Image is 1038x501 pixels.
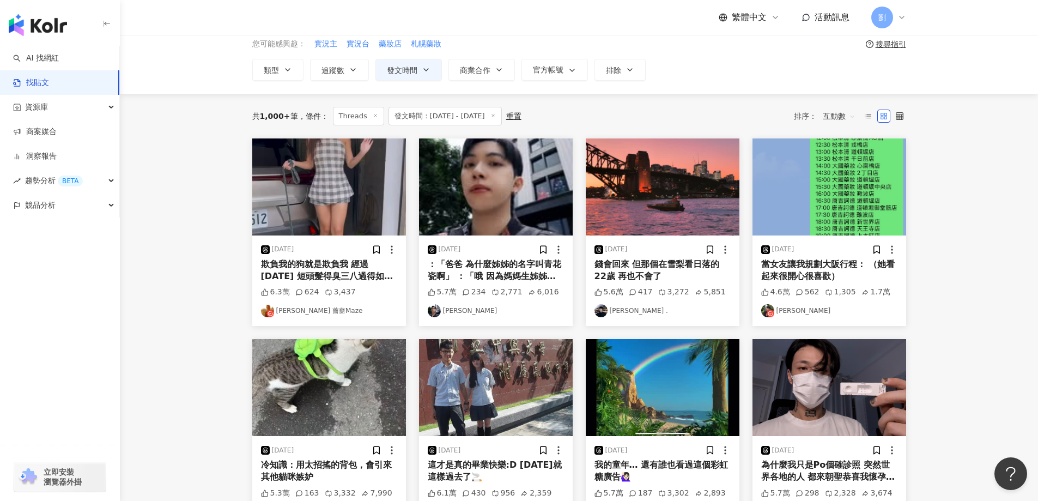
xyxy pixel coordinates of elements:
div: 5.7萬 [428,287,457,298]
a: KOL Avatar[PERSON_NAME] . [594,304,731,317]
img: KOL Avatar [761,304,774,317]
img: logo [9,14,67,36]
img: post-image [752,339,906,436]
img: KOL Avatar [261,304,274,317]
a: 商案媒合 [13,126,57,137]
span: 競品分析 [25,193,56,218]
div: [DATE] [772,446,794,455]
div: [DATE] [605,446,628,455]
a: 洞察報告 [13,151,57,162]
div: ：「爸爸 為什麼姊姊的名字叫青花瓷啊」 ：「哦 因為媽媽生姊姊時喜歡聽這首歌」 ：「知道了 謝謝爸爸」 ：「不客氣 大展鴻圖」 [428,258,564,283]
div: 3,674 [861,488,893,499]
div: [DATE] [772,245,794,254]
div: 417 [629,287,653,298]
img: KOL Avatar [428,304,441,317]
span: 藥妝店 [379,39,402,50]
div: 共 筆 [252,112,298,120]
div: 冷知識：用太招搖的背包，會引來其他貓咪嫉妒 [261,459,397,484]
span: 商業合作 [460,66,490,75]
span: 追蹤數 [321,66,344,75]
div: [DATE] [272,245,294,254]
div: 我的童年… 還有誰也看過這個彩虹糖廣告🙋🏻‍♀️ [594,459,731,484]
div: 排序： [794,107,861,125]
div: 錢會回來 但那個在雪梨看日落的22歲 再也不會了 [594,258,731,283]
a: searchAI 找網紅 [13,53,59,64]
img: post-image [586,138,739,236]
span: 發文時間 [387,66,417,75]
div: 5.6萬 [594,287,623,298]
span: 1,000+ [260,112,290,120]
div: 1.7萬 [861,287,890,298]
span: 劉 [878,11,886,23]
div: 624 [295,287,319,298]
div: 3,332 [325,488,356,499]
button: 追蹤數 [310,59,369,81]
a: KOL Avatar[PERSON_NAME] [761,304,897,317]
img: chrome extension [17,468,39,486]
div: 187 [629,488,653,499]
div: 298 [796,488,820,499]
div: 2,359 [520,488,551,499]
div: 當女友讓我規劃大阪行程： （她看起來很開心很喜歡） [761,258,897,283]
span: 資源庫 [25,95,48,119]
div: 3,437 [325,287,356,298]
span: 排除 [606,66,621,75]
button: 類型 [252,59,303,81]
span: 互動數 [823,107,855,125]
div: 6.3萬 [261,287,290,298]
a: 找貼文 [13,77,49,88]
button: 札幌藥妝 [410,38,442,50]
div: 重置 [506,112,521,120]
button: 藥妝店 [378,38,402,50]
img: post-image [252,138,406,236]
div: post-image [419,138,573,236]
iframe: Help Scout Beacon - Open [994,457,1027,490]
button: 排除 [594,59,646,81]
span: rise [13,177,21,185]
div: 3,302 [658,488,689,499]
div: BETA [58,176,83,186]
div: 為什麼我只是Po個確診照 突然世界各地的人 都來朝聖恭喜我懷孕啊 笑死 [761,459,897,484]
div: 7,990 [361,488,392,499]
div: post-image [419,339,573,436]
img: post-image [752,138,906,236]
div: [DATE] [605,245,628,254]
span: 立即安裝 瀏覽器外掛 [44,467,82,487]
div: 2,328 [825,488,856,499]
button: 實況台 [346,38,370,50]
span: 札幌藥妝 [411,39,441,50]
span: 實況主 [314,39,337,50]
div: 430 [462,488,486,499]
div: 6.1萬 [428,488,457,499]
div: [DATE] [439,446,461,455]
img: post-image [252,339,406,436]
div: 4.6萬 [761,287,790,298]
div: 2,771 [491,287,523,298]
button: 官方帳號 [521,59,588,81]
img: post-image [586,339,739,436]
div: [DATE] [439,245,461,254]
div: 5,851 [695,287,726,298]
a: KOL Avatar[PERSON_NAME] [428,304,564,317]
div: 562 [796,287,820,298]
div: 這才是真的畢業快樂:D [DATE]就這樣過去了🚬 [428,459,564,484]
div: 搜尋指引 [876,40,906,49]
div: 163 [295,488,319,499]
div: 2,893 [695,488,726,499]
div: 欺負我的狗就是欺負我 經過[DATE] 短頭髮得臭三八過得如何呢？ 街上偶然的相遇卻結了多年的仇恨 [PERSON_NAME]也坦然淡忘一切隨風飄散 [261,258,397,283]
span: 實況台 [347,39,369,50]
span: 類型 [264,66,279,75]
img: KOL Avatar [594,304,608,317]
button: 實況主 [314,38,338,50]
div: 234 [462,287,486,298]
span: 趨勢分析 [25,168,83,193]
a: chrome extension立即安裝 瀏覽器外掛 [14,462,106,492]
div: 6,016 [528,287,559,298]
div: 1,305 [825,287,856,298]
span: 繁體中文 [732,11,767,23]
